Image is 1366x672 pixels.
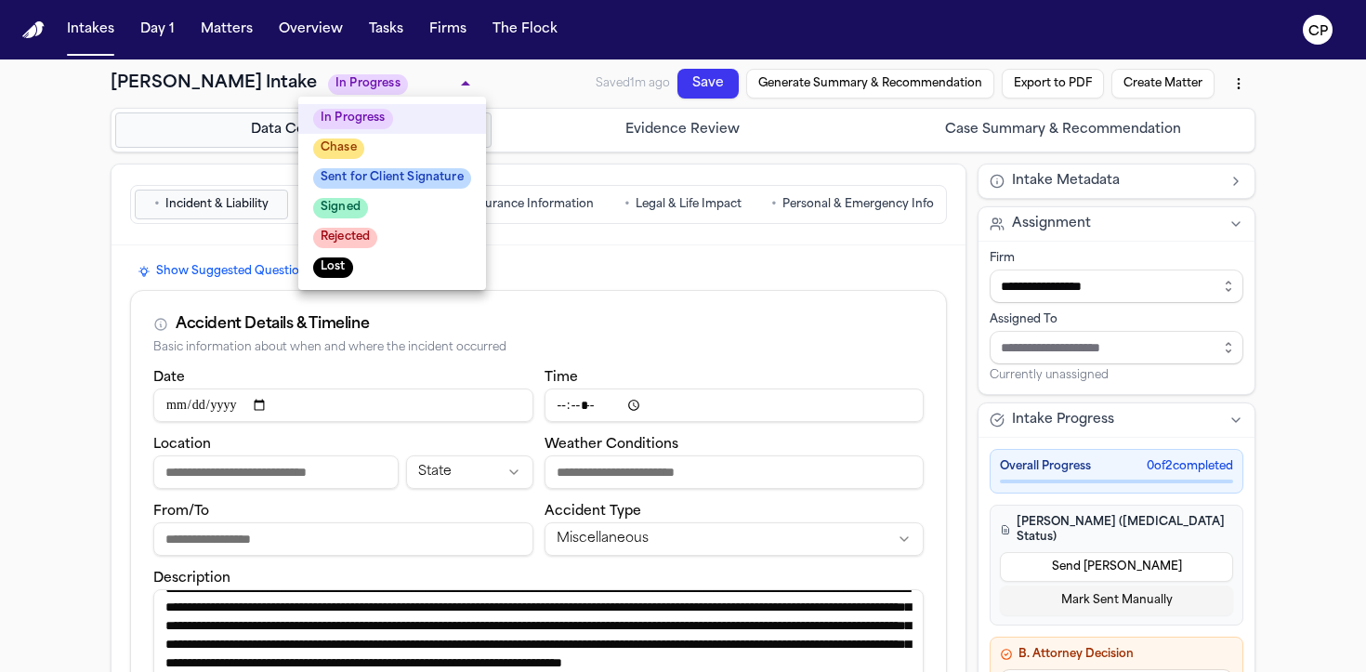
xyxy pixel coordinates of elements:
span: Rejected [313,228,377,248]
span: Lost [313,257,353,278]
span: Chase [313,138,364,159]
span: In Progress [313,109,393,129]
span: Sent for Client Signature [313,168,471,189]
span: Signed [313,198,368,218]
